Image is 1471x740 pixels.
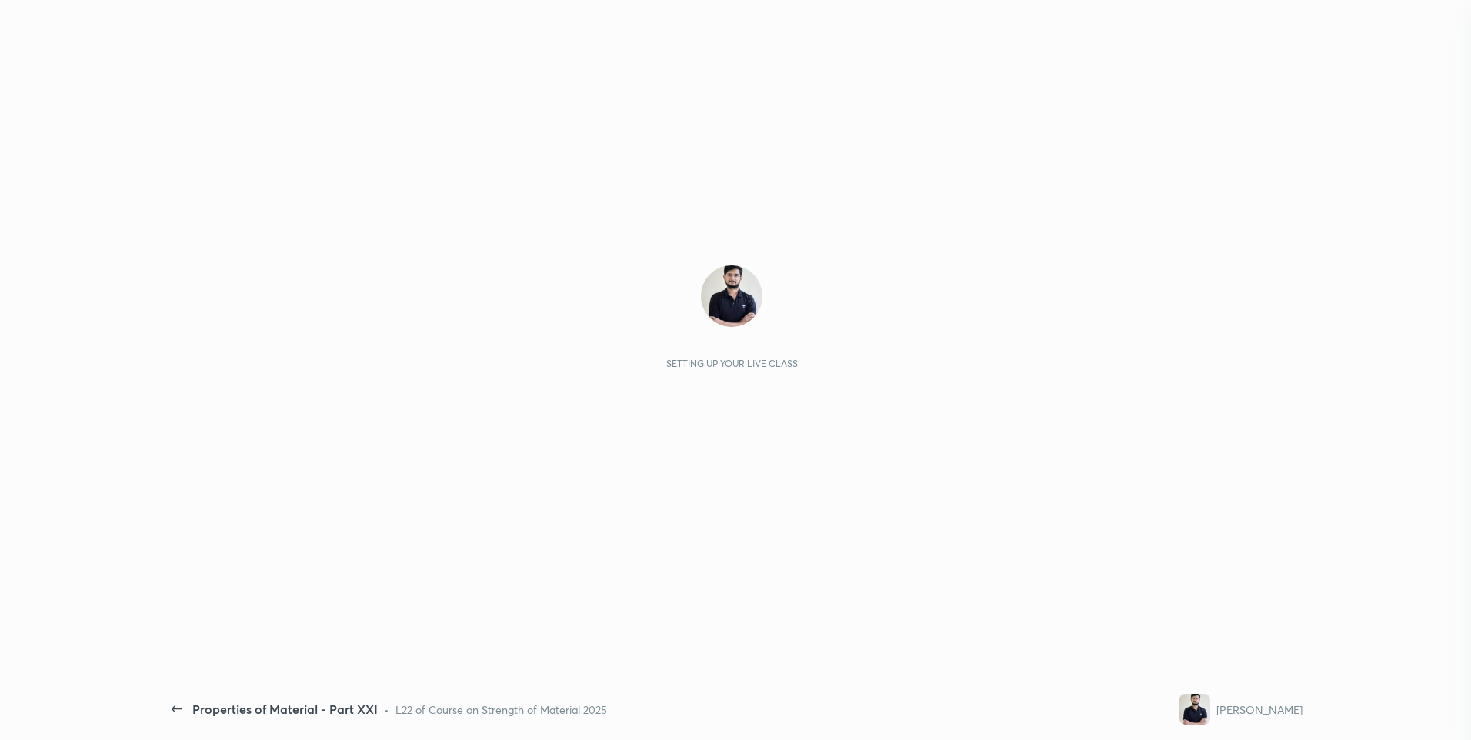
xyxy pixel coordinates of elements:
div: Setting up your live class [666,358,798,369]
div: L22 of Course on Strength of Material 2025 [395,702,607,718]
img: 3a38f146e3464b03b24dd93f76ec5ac5.jpg [1179,694,1210,725]
div: • [384,702,389,718]
div: [PERSON_NAME] [1216,702,1303,718]
img: 3a38f146e3464b03b24dd93f76ec5ac5.jpg [701,265,762,327]
div: Properties of Material - Part XXI [192,700,378,718]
